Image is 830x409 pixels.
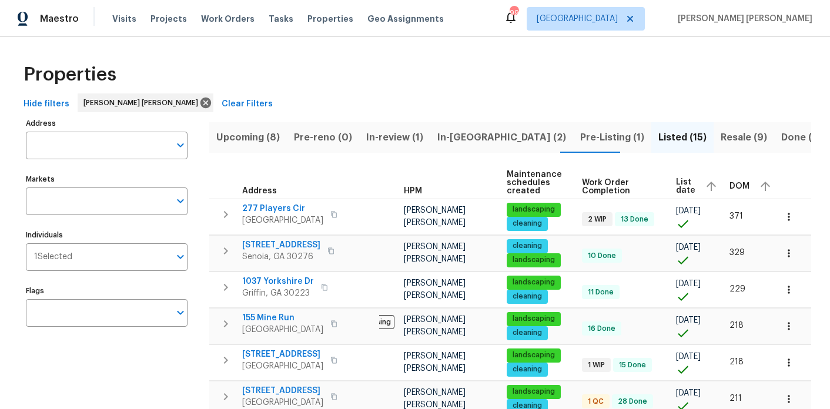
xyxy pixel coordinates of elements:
[721,129,767,146] span: Resale (9)
[676,316,701,324] span: [DATE]
[508,350,560,360] span: landscaping
[583,397,608,407] span: 1 QC
[172,304,189,321] button: Open
[580,129,644,146] span: Pre-Listing (1)
[508,204,560,214] span: landscaping
[508,219,547,229] span: cleaning
[583,360,610,370] span: 1 WIP
[583,324,620,334] span: 16 Done
[510,7,518,19] div: 99
[242,360,323,372] span: [GEOGRAPHIC_DATA]
[404,279,466,299] span: [PERSON_NAME] [PERSON_NAME]
[676,389,701,397] span: [DATE]
[242,251,320,263] span: Senoia, GA 30276
[24,69,116,81] span: Properties
[729,249,745,257] span: 329
[508,364,547,374] span: cleaning
[729,212,743,220] span: 371
[614,360,651,370] span: 15 Done
[242,187,277,195] span: Address
[508,291,547,301] span: cleaning
[729,285,745,293] span: 229
[673,13,812,25] span: [PERSON_NAME] [PERSON_NAME]
[242,324,323,336] span: [GEOGRAPHIC_DATA]
[729,182,749,190] span: DOM
[507,170,562,195] span: Maintenance schedules created
[508,241,547,251] span: cleaning
[26,176,188,183] label: Markets
[676,353,701,361] span: [DATE]
[242,287,314,299] span: Griffin, GA 30223
[150,13,187,25] span: Projects
[508,255,560,265] span: landscaping
[269,15,293,23] span: Tasks
[242,348,323,360] span: [STREET_ADDRESS]
[242,203,323,214] span: 277 Players Cir
[404,206,466,226] span: [PERSON_NAME] [PERSON_NAME]
[172,137,189,153] button: Open
[729,358,744,366] span: 218
[582,179,656,195] span: Work Order Completion
[583,287,618,297] span: 11 Done
[242,385,323,397] span: [STREET_ADDRESS]
[404,388,466,408] span: [PERSON_NAME] [PERSON_NAME]
[242,239,320,251] span: [STREET_ADDRESS]
[508,314,560,324] span: landscaping
[508,277,560,287] span: landscaping
[294,129,352,146] span: Pre-reno (0)
[172,249,189,265] button: Open
[404,243,466,263] span: [PERSON_NAME] [PERSON_NAME]
[583,251,621,261] span: 10 Done
[83,97,203,109] span: [PERSON_NAME] [PERSON_NAME]
[112,13,136,25] span: Visits
[242,312,323,324] span: 155 Mine Run
[217,93,277,115] button: Clear Filters
[404,352,466,372] span: [PERSON_NAME] [PERSON_NAME]
[34,252,72,262] span: 1 Selected
[729,394,742,403] span: 211
[676,243,701,252] span: [DATE]
[676,280,701,288] span: [DATE]
[19,93,74,115] button: Hide filters
[242,397,323,408] span: [GEOGRAPHIC_DATA]
[24,97,69,112] span: Hide filters
[613,397,652,407] span: 28 Done
[242,214,323,226] span: [GEOGRAPHIC_DATA]
[172,193,189,209] button: Open
[404,316,466,336] span: [PERSON_NAME] [PERSON_NAME]
[537,13,618,25] span: [GEOGRAPHIC_DATA]
[583,214,611,224] span: 2 WIP
[658,129,707,146] span: Listed (15)
[404,187,422,195] span: HPM
[307,13,353,25] span: Properties
[508,387,560,397] span: landscaping
[366,129,423,146] span: In-review (1)
[676,207,701,215] span: [DATE]
[437,129,566,146] span: In-[GEOGRAPHIC_DATA] (2)
[616,214,653,224] span: 13 Done
[729,321,744,330] span: 218
[242,276,314,287] span: 1037 Yorkshire Dr
[26,232,188,239] label: Individuals
[40,13,79,25] span: Maestro
[508,328,547,338] span: cleaning
[201,13,255,25] span: Work Orders
[216,129,280,146] span: Upcoming (8)
[367,13,444,25] span: Geo Assignments
[26,287,188,294] label: Flags
[222,97,273,112] span: Clear Filters
[26,120,188,127] label: Address
[78,93,213,112] div: [PERSON_NAME] [PERSON_NAME]
[676,178,695,195] span: List date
